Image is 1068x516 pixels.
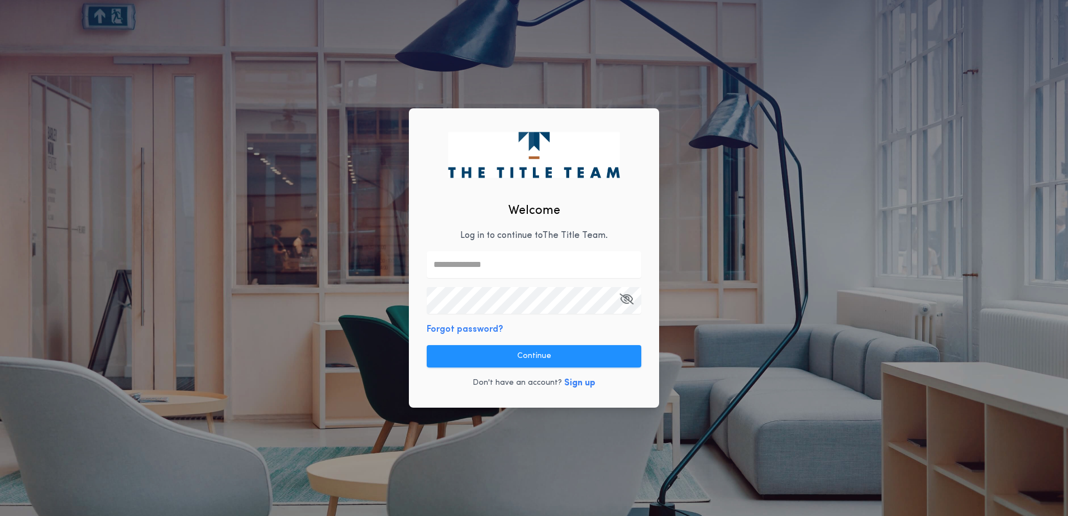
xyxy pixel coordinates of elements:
[427,345,641,367] button: Continue
[508,202,560,220] h2: Welcome
[460,229,608,242] p: Log in to continue to The Title Team .
[427,323,503,336] button: Forgot password?
[473,378,562,389] p: Don't have an account?
[448,132,619,178] img: logo
[564,376,595,390] button: Sign up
